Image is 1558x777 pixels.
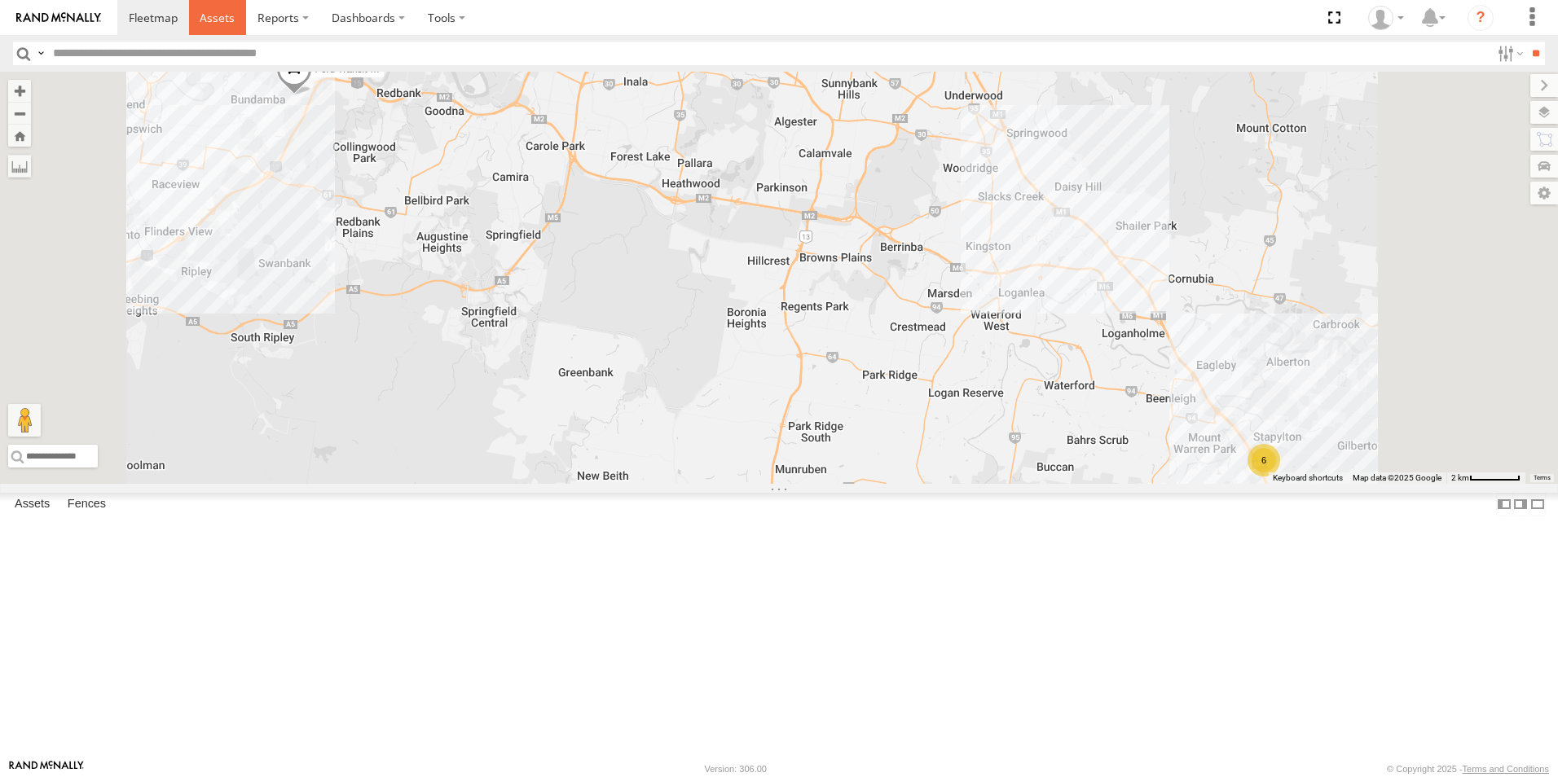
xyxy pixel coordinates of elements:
button: Zoom Home [8,125,31,147]
span: 2 km [1451,473,1469,482]
button: Zoom out [8,102,31,125]
i: ? [1468,5,1494,31]
span: Map data ©2025 Google [1353,473,1441,482]
label: Search Query [34,42,47,65]
button: Keyboard shortcuts [1273,472,1343,484]
label: Map Settings [1530,182,1558,204]
div: Version: 306.00 [705,764,767,774]
label: Measure [8,155,31,178]
a: Terms and Conditions [1463,764,1549,774]
button: Drag Pegman onto the map to open Street View [8,404,41,437]
a: Terms (opens in new tab) [1534,475,1551,481]
label: Fences [59,493,114,516]
div: Darren Ward [1362,6,1410,30]
label: Hide Summary Table [1529,493,1546,516]
div: © Copyright 2025 - [1387,764,1549,774]
label: Dock Summary Table to the Right [1512,493,1529,516]
button: Zoom in [8,80,31,102]
label: Search Filter Options [1491,42,1526,65]
img: rand-logo.svg [16,12,101,24]
button: Map Scale: 2 km per 59 pixels [1446,472,1525,484]
div: 6 [1248,444,1280,476]
label: Assets [7,493,58,516]
label: Dock Summary Table to the Left [1496,493,1512,516]
a: Visit our Website [9,761,84,777]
